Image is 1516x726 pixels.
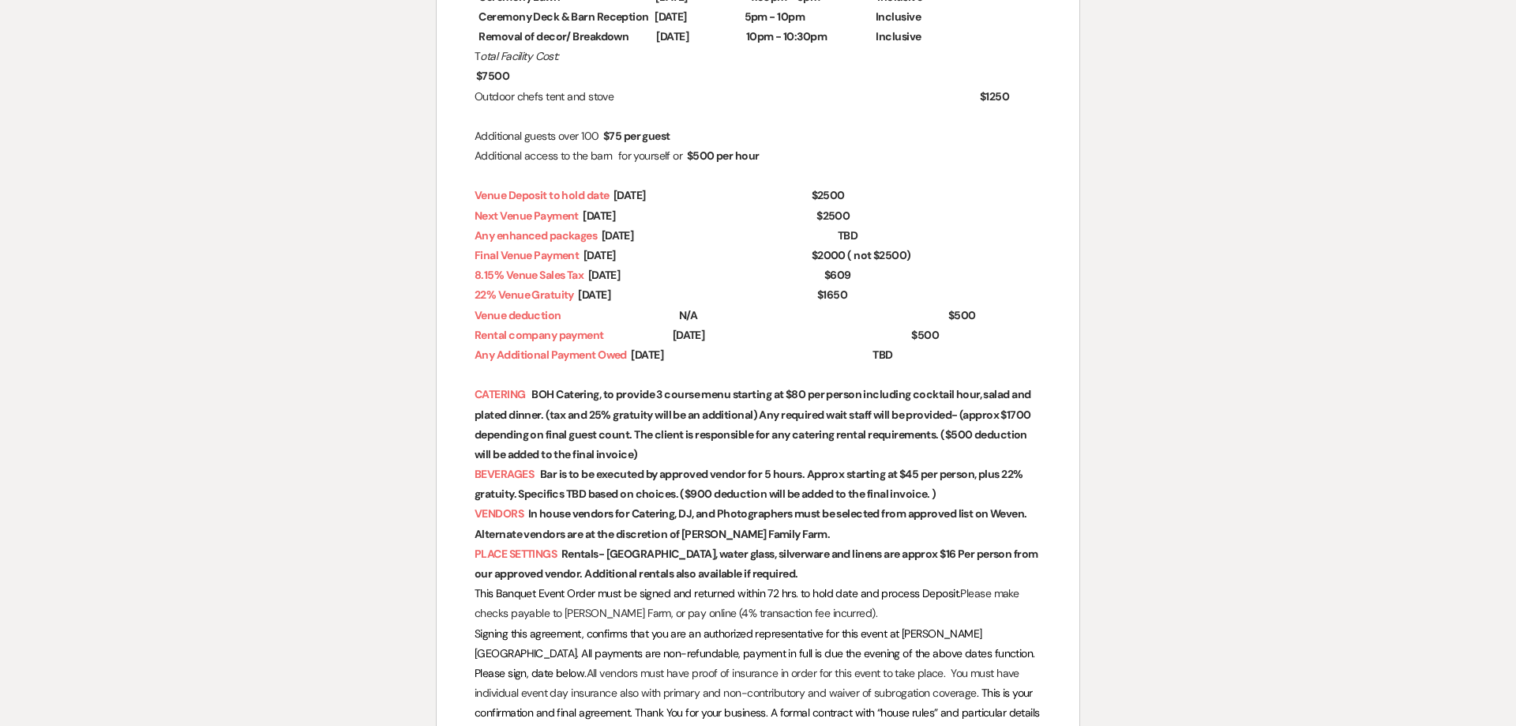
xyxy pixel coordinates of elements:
[629,346,665,364] span: [DATE]
[475,146,1041,166] p: Additional access to the barn for yourself or
[810,186,846,205] span: $2500
[947,307,978,325] span: $500
[475,288,574,302] strong: 22% Venue Gratuity
[874,28,922,46] span: Inclusive
[475,386,1031,464] span: BOH Catering, to provide 3 course menu starting at $80 per person including cocktail hour, salad ...
[475,47,1041,86] p: T
[475,188,609,202] strong: Venue Deposit to hold date
[475,248,579,262] strong: Final Venue Payment
[677,307,700,325] span: N/A
[823,266,853,284] span: $609
[475,506,523,521] strong: VENDORS
[836,227,859,245] span: TBD
[587,266,622,284] span: [DATE]
[475,348,627,362] strong: Any Additional Payment Owed
[475,126,1041,146] p: Additional guests over 100
[653,8,689,26] span: [DATE]
[871,346,894,364] span: TBD
[475,545,1038,583] span: Rentals- [GEOGRAPHIC_DATA], water glass, silverware and linens are approx $16 Per person from our...
[475,268,584,282] strong: 8.15% Venue Sales Tax
[602,127,672,145] span: $75 per guest
[581,207,617,225] span: [DATE]
[475,465,1023,503] span: Bar is to be executed by approved vendor for 5 hours. Approx starting at $45 per person, plus 22%...
[655,28,690,46] span: [DATE]
[576,286,612,304] span: [DATE]
[480,49,558,63] em: otal Facility Cost:
[477,8,650,26] span: Ceremony Deck & Barn Reception
[475,547,557,561] strong: PLACE SETTINGS
[816,286,849,304] span: $1650
[600,227,636,245] span: [DATE]
[477,28,630,46] span: Removal of decor/ Breakdown
[671,326,707,344] span: [DATE]
[685,147,761,165] span: $500 per hour
[475,209,579,223] strong: Next Venue Payment
[475,586,960,600] span: This Banquet Event Order must be signed and returned within 72 hrs. to hold date and process Depo...
[475,467,534,481] strong: BEVERAGES
[978,88,1011,106] span: $1250
[910,326,940,344] span: $500
[475,228,597,243] strong: Any enhanced packages
[475,67,511,85] span: $7500
[874,8,922,26] span: Inclusive
[582,246,617,265] span: [DATE]
[475,328,604,342] strong: Rental company payment
[743,8,806,26] span: 5pm - 10pm
[815,207,851,225] span: $2500
[745,28,828,46] span: 10pm - 10:30pm
[475,505,1027,543] span: In house vendors for Catering, DJ, and Photographers must be selected from approved list on Weven...
[475,387,526,401] strong: CATERING
[475,87,1041,107] p: Outdoor chefs tent and stove
[612,186,647,205] span: [DATE]
[475,626,1038,680] span: Signing this agreement, confirms that you are an authorized representative for this event at [PER...
[475,584,1041,623] p: Please make checks payable to [PERSON_NAME] Farm, or pay online (4% transaction fee incurred).
[810,246,913,265] span: $2000 ( not $2500)
[475,308,561,322] strong: Venue deduction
